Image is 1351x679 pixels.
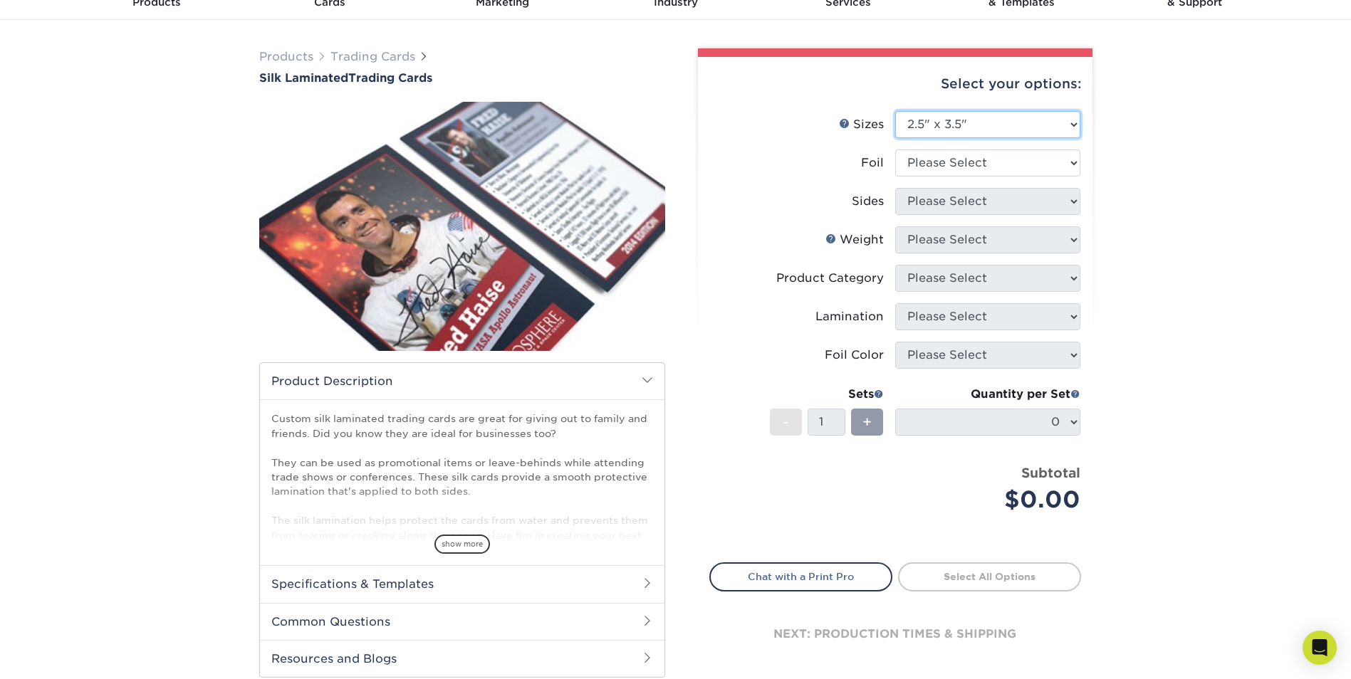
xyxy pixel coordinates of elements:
[839,116,884,133] div: Sizes
[1303,631,1337,665] div: Open Intercom Messenger
[259,86,665,367] img: Silk Laminated 01
[259,71,348,85] span: Silk Laminated
[861,154,884,172] div: Foil
[776,270,884,287] div: Product Category
[783,411,789,433] span: -
[906,483,1080,517] div: $0.00
[259,71,665,85] h1: Trading Cards
[259,50,313,63] a: Products
[260,603,664,640] h2: Common Questions
[1021,465,1080,480] strong: Subtotal
[825,347,884,364] div: Foil Color
[898,562,1081,591] a: Select All Options
[260,640,664,677] h2: Resources and Blogs
[709,57,1081,111] div: Select your options:
[825,231,884,248] div: Weight
[709,591,1081,677] div: next: production times & shipping
[434,535,490,554] span: show more
[260,363,664,399] h2: Product Description
[895,386,1080,403] div: Quantity per Set
[260,565,664,602] h2: Specifications & Templates
[862,411,872,433] span: +
[709,562,892,591] a: Chat with a Print Pro
[271,411,653,557] p: Custom silk laminated trading cards are great for giving out to family and friends. Did you know ...
[259,71,665,85] a: Silk LaminatedTrading Cards
[815,308,884,325] div: Lamination
[770,386,884,403] div: Sets
[330,50,415,63] a: Trading Cards
[852,193,884,210] div: Sides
